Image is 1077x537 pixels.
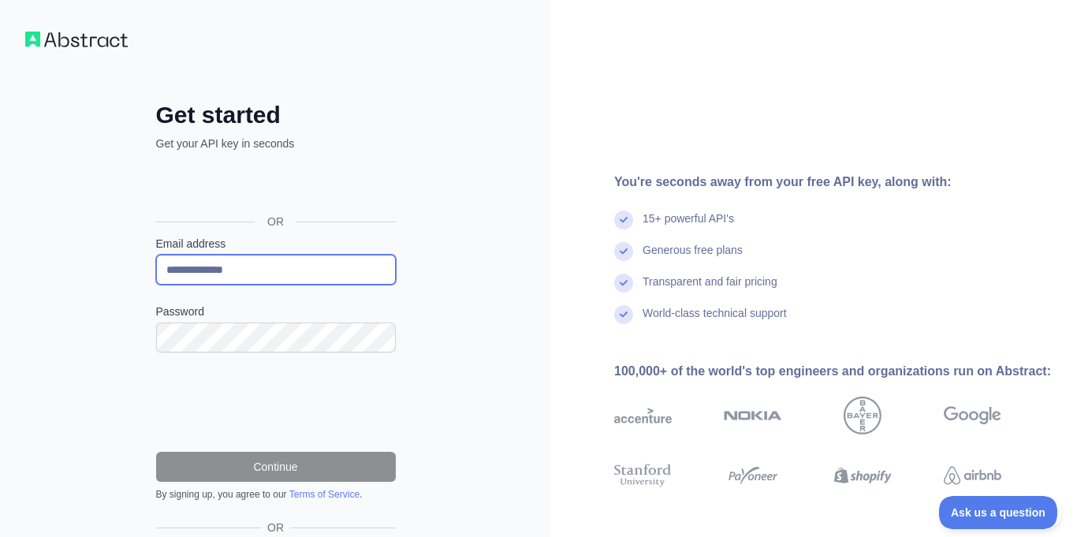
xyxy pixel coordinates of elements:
img: accenture [614,397,672,434]
div: You're seconds away from your free API key, along with: [614,173,1052,192]
a: Terms of Service [289,489,360,500]
div: 15+ powerful API's [643,211,734,242]
label: Password [156,304,396,319]
img: check mark [614,274,633,293]
h2: Get started [156,101,396,129]
img: payoneer [724,461,781,490]
iframe: Sign in with Google Button [148,169,401,203]
div: By signing up, you agree to our . [156,488,396,501]
span: OR [261,520,290,535]
img: check mark [614,211,633,229]
img: check mark [614,242,633,261]
img: Workflow [25,32,128,47]
div: Generous free plans [643,242,743,274]
div: 100,000+ of the world's top engineers and organizations run on Abstract: [614,362,1052,381]
label: Email address [156,236,396,252]
span: OR [255,214,296,229]
img: airbnb [944,461,1001,490]
img: google [944,397,1001,434]
p: Get your API key in seconds [156,136,396,151]
img: nokia [724,397,781,434]
div: World-class technical support [643,305,787,337]
img: shopify [834,461,892,490]
img: bayer [844,397,881,434]
img: stanford university [614,461,672,490]
div: Transparent and fair pricing [643,274,777,305]
img: check mark [614,305,633,324]
iframe: Toggle Customer Support [939,496,1061,529]
iframe: reCAPTCHA [156,371,396,433]
button: Continue [156,452,396,482]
